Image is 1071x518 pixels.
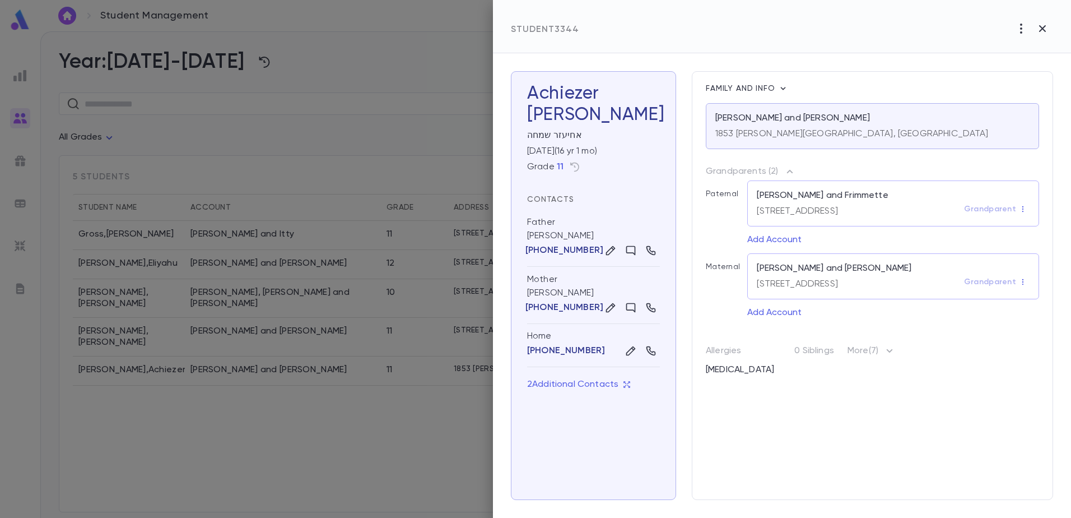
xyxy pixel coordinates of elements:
[527,83,660,126] h3: Achiezer
[527,245,602,256] button: [PHONE_NUMBER]
[715,128,989,140] p: 1853 [PERSON_NAME][GEOGRAPHIC_DATA], [GEOGRAPHIC_DATA]
[525,302,603,313] p: [PHONE_NUMBER]
[557,161,564,173] button: 11
[706,253,747,271] p: Maternal
[848,344,896,362] p: More (7)
[699,361,781,379] p: [MEDICAL_DATA]
[527,302,602,313] button: [PHONE_NUMBER]
[757,190,888,201] p: [PERSON_NAME] and Frimmette
[757,279,838,290] p: [STREET_ADDRESS]
[527,104,660,126] div: [PERSON_NAME]
[527,161,564,173] div: Grade
[527,374,631,395] button: 2Additional Contacts
[964,277,1016,286] p: Grandparent
[747,304,802,322] button: Add Account
[527,331,660,342] div: Home
[525,245,603,256] p: [PHONE_NUMBER]
[527,345,605,357] button: [PHONE_NUMBER]
[511,25,579,34] span: Student 3344
[706,85,777,92] span: Family and info
[706,166,779,177] p: Grandparents (2)
[964,205,1016,214] p: Grandparent
[706,163,795,181] button: Grandparents (2)
[527,196,574,203] span: Contacts
[523,141,660,157] div: [DATE] ( 16 yr 1 mo )
[527,379,631,390] p: 2 Additional Contacts
[794,345,834,361] p: 0 Siblings
[527,210,660,267] div: [PERSON_NAME]
[757,206,838,217] p: [STREET_ADDRESS]
[747,231,802,249] button: Add Account
[706,181,747,198] p: Paternal
[523,126,660,141] div: אחיעזר שמחה
[757,263,911,274] p: [PERSON_NAME] and [PERSON_NAME]
[527,274,557,285] div: Mother
[527,267,660,324] div: [PERSON_NAME]
[715,113,870,124] p: [PERSON_NAME] and [PERSON_NAME]
[527,216,555,228] div: Father
[706,345,781,361] p: Allergies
